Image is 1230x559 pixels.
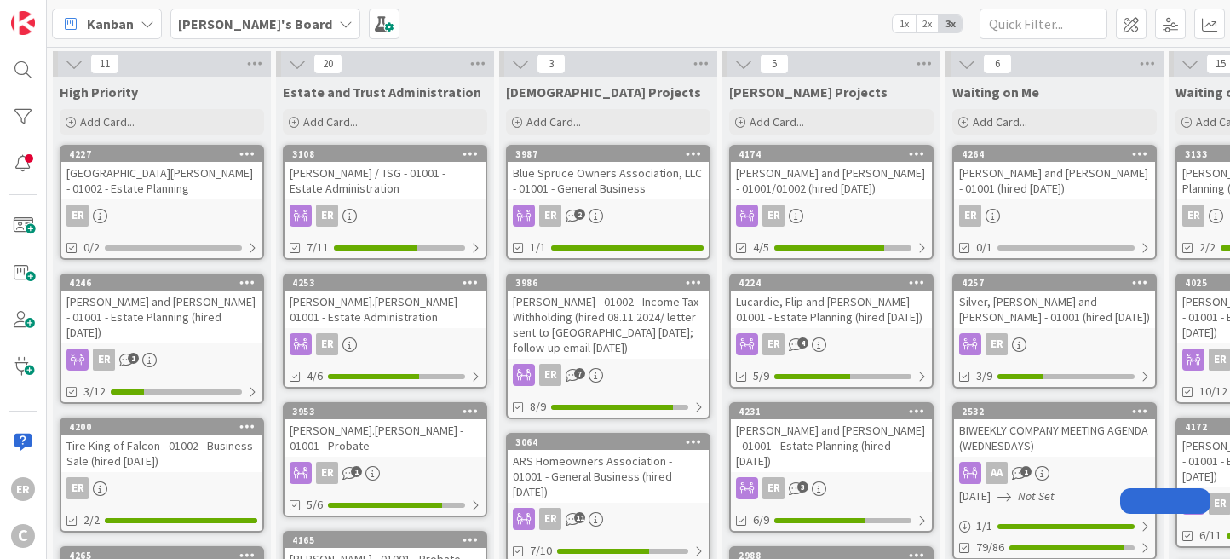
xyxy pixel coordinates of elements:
span: 4/5 [753,239,769,256]
div: 3064 [508,435,709,450]
div: 4257 [954,275,1155,291]
span: 3 [797,481,808,493]
span: 5 [760,54,789,74]
span: 7/11 [307,239,329,256]
div: BIWEEKLY COMPANY MEETING AGENDA (WEDNESDAYS) [954,419,1155,457]
span: Add Card... [526,114,581,130]
span: 20 [313,54,342,74]
div: 4231[PERSON_NAME] and [PERSON_NAME] - 01001 - Estate Planning (hired [DATE]) [731,404,932,472]
span: 2/2 [83,511,100,529]
div: ARS Homeowners Association - 01001 - General Business (hired [DATE]) [508,450,709,503]
div: ER [285,462,486,484]
div: [GEOGRAPHIC_DATA][PERSON_NAME] - 01002 - Estate Planning [61,162,262,199]
div: 4264[PERSON_NAME] and [PERSON_NAME] - 01001 (hired [DATE]) [954,147,1155,199]
div: ER [508,205,709,227]
i: Not Set [1018,488,1055,504]
div: ER [508,364,709,386]
div: ER [539,508,561,530]
span: 6/9 [753,511,769,529]
div: Blue Spruce Owners Association, LLC - 01001 - General Business [508,162,709,199]
div: 4253 [285,275,486,291]
div: 3108 [292,148,486,160]
div: ER [285,205,486,227]
span: 4 [797,337,808,349]
div: ER [954,333,1155,355]
span: 2 [574,209,585,220]
div: ER [508,508,709,530]
div: 3953 [292,406,486,418]
div: 3064ARS Homeowners Association - 01001 - General Business (hired [DATE]) [508,435,709,503]
span: 3x [939,15,962,32]
div: 4165 [285,533,486,548]
div: C [11,524,35,548]
span: 2/2 [1199,239,1216,256]
div: 4231 [731,404,932,419]
div: ER [61,477,262,499]
span: 8/9 [530,398,546,416]
div: 3987 [508,147,709,162]
span: 79/86 [976,539,1004,556]
div: ER [986,333,1008,355]
div: ER [66,477,89,499]
span: Estate and Trust Administration [283,84,481,101]
div: 3987 [515,148,709,160]
span: 2x [916,15,939,32]
span: 7 [574,368,585,379]
span: 1 [128,353,139,364]
span: 6 [983,54,1012,74]
div: 3953[PERSON_NAME].[PERSON_NAME] - 01001 - Probate [285,404,486,457]
div: 2532 [954,404,1155,419]
div: Silver, [PERSON_NAME] and [PERSON_NAME] - 01001 (hired [DATE]) [954,291,1155,328]
div: ER [731,205,932,227]
div: Tire King of Falcon - 01002 - Business Sale (hired [DATE]) [61,435,262,472]
span: 5/6 [307,496,323,514]
div: 4257Silver, [PERSON_NAME] and [PERSON_NAME] - 01001 (hired [DATE]) [954,275,1155,328]
div: ER [954,205,1155,227]
div: 4200 [69,421,262,433]
div: 4174 [731,147,932,162]
img: Visit kanbanzone.com [11,11,35,35]
div: ER [316,333,338,355]
div: 3986[PERSON_NAME] - 01002 - Income Tax Withholding (hired 08.11.2024/ letter sent to [GEOGRAPHIC_... [508,275,709,359]
span: 6/11 [1199,527,1221,545]
div: AA [986,462,1008,484]
div: 4224 [731,275,932,291]
span: Add Card... [80,114,135,130]
div: 2532BIWEEKLY COMPANY MEETING AGENDA (WEDNESDAYS) [954,404,1155,457]
span: 1 [1020,466,1032,477]
span: 5/9 [753,367,769,385]
span: [DATE] [959,487,991,505]
div: [PERSON_NAME] and [PERSON_NAME] - 01001/01002 (hired [DATE]) [731,162,932,199]
div: ER [959,205,981,227]
div: ER [66,205,89,227]
input: Quick Filter... [980,9,1107,39]
span: 1/1 [530,239,546,256]
span: 10/12 [1199,383,1227,401]
div: 4200Tire King of Falcon - 01002 - Business Sale (hired [DATE]) [61,419,262,472]
span: High Priority [60,84,138,101]
div: ER [539,364,561,386]
div: 4227[GEOGRAPHIC_DATA][PERSON_NAME] - 01002 - Estate Planning [61,147,262,199]
div: ER [1182,205,1204,227]
span: Add Card... [750,114,804,130]
div: 4246 [61,275,262,291]
div: 4264 [962,148,1155,160]
span: 3/9 [976,367,992,385]
div: ER [61,205,262,227]
div: ER [61,349,262,371]
div: 4174 [739,148,932,160]
span: Ryan Projects [729,84,888,101]
b: [PERSON_NAME]'s Board [178,15,332,32]
div: ER [11,477,35,501]
div: ER [762,333,785,355]
div: 4253[PERSON_NAME].[PERSON_NAME] - 01001 - Estate Administration [285,275,486,328]
div: 1/1 [954,516,1155,537]
div: 3986 [515,277,709,289]
div: ER [762,205,785,227]
div: 4246[PERSON_NAME] and [PERSON_NAME] - 01001 - Estate Planning (hired [DATE]) [61,275,262,343]
div: [PERSON_NAME] and [PERSON_NAME] - 01001 - Estate Planning (hired [DATE]) [731,419,932,472]
div: 4246 [69,277,262,289]
div: ER [93,349,115,371]
div: 4200 [61,419,262,435]
div: ER [316,205,338,227]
